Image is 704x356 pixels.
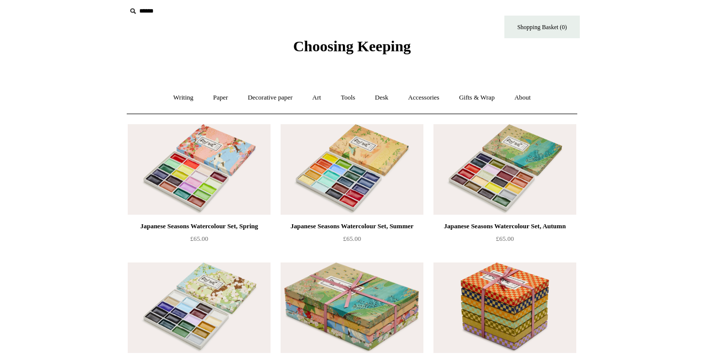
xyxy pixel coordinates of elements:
a: Shopping Basket (0) [504,16,580,38]
div: Japanese Seasons Watercolour Set, Spring [130,220,268,232]
a: Japanese Seasons Watercolour Set, Summer £65.00 [281,220,423,261]
a: Japanese Seasons Watercolour Set, Spring Japanese Seasons Watercolour Set, Spring [128,124,271,215]
a: Decorative paper [239,84,302,111]
a: Choosing Keeping Retro Watercolour Set, Decades Collection Choosing Keeping Retro Watercolour Set... [433,262,576,353]
span: £65.00 [496,235,514,242]
a: Japanese Seasons Watercolour Set, Autumn £65.00 [433,220,576,261]
span: £65.00 [190,235,208,242]
img: Japanese Seasons Watercolour Set, Spring [128,124,271,215]
a: Japanese Seasons Watercolour Set, Summer Japanese Seasons Watercolour Set, Summer [281,124,423,215]
img: Japanese Seasons Watercolour Set, Autumn [433,124,576,215]
a: Japanese Seasons Watercolour Set, Winter Japanese Seasons Watercolour Set, Winter [128,262,271,353]
span: £65.00 [343,235,361,242]
img: Japanese Watercolour Set, 4 Seasons [281,262,423,353]
img: Japanese Seasons Watercolour Set, Summer [281,124,423,215]
a: Desk [366,84,398,111]
img: Japanese Seasons Watercolour Set, Winter [128,262,271,353]
a: About [505,84,540,111]
a: Paper [204,84,237,111]
div: Japanese Seasons Watercolour Set, Autumn [436,220,574,232]
a: Japanese Seasons Watercolour Set, Autumn Japanese Seasons Watercolour Set, Autumn [433,124,576,215]
a: Japanese Seasons Watercolour Set, Spring £65.00 [128,220,271,261]
a: Tools [332,84,365,111]
a: Gifts & Wrap [450,84,504,111]
div: Japanese Seasons Watercolour Set, Summer [283,220,421,232]
a: Choosing Keeping [293,46,411,53]
a: Accessories [399,84,449,111]
a: Japanese Watercolour Set, 4 Seasons Japanese Watercolour Set, 4 Seasons [281,262,423,353]
span: Choosing Keeping [293,38,411,54]
img: Choosing Keeping Retro Watercolour Set, Decades Collection [433,262,576,353]
a: Art [303,84,330,111]
a: Writing [164,84,203,111]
